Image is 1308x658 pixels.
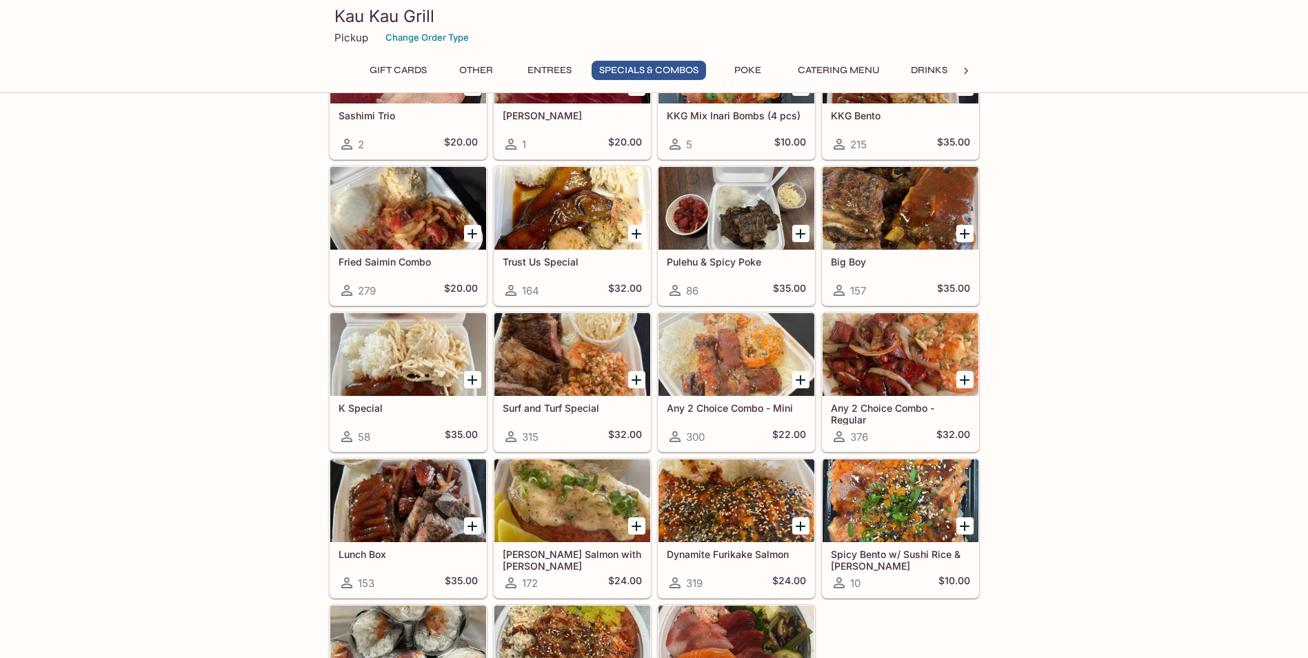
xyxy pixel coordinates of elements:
span: 10 [850,577,861,590]
button: Add Ora King Salmon with Aburi Garlic Mayo [628,517,645,535]
button: Poke [717,61,779,80]
h5: $22.00 [772,428,806,445]
span: 1 [522,138,526,151]
h5: $10.00 [774,136,806,152]
button: Other [445,61,507,80]
h5: Surf and Turf Special [503,402,642,414]
button: Add Fried Saimin Combo [464,225,481,242]
button: Add Spicy Bento w/ Sushi Rice & Nori [956,517,974,535]
h5: Spicy Bento w/ Sushi Rice & [PERSON_NAME] [831,548,970,571]
h5: Fried Saimin Combo [339,256,478,268]
button: Add Dynamite Furikake Salmon [792,517,809,535]
span: 164 [522,284,539,297]
div: K Special [330,313,486,396]
h5: $24.00 [608,575,642,591]
button: Add Lunch Box [464,517,481,535]
h5: $24.00 [772,575,806,591]
span: 58 [358,430,370,443]
a: Pulehu & Spicy Poke86$35.00 [658,166,815,306]
button: Catering Menu [790,61,887,80]
span: 172 [522,577,538,590]
div: Ora King Salmon with Aburi Garlic Mayo [494,459,650,542]
button: Specials & Combos [592,61,706,80]
a: K Special58$35.00 [330,312,487,452]
span: 315 [522,430,539,443]
h5: K Special [339,402,478,414]
a: Fried Saimin Combo279$20.00 [330,166,487,306]
h5: KKG Bento [831,110,970,121]
button: Add Any 2 Choice Combo - Mini [792,371,809,388]
div: Sashimi Trio [330,21,486,103]
p: Pickup [334,31,368,44]
span: 279 [358,284,376,297]
h5: Lunch Box [339,548,478,560]
span: 5 [686,138,692,151]
span: 2 [358,138,364,151]
h5: $20.00 [444,282,478,299]
h5: Big Boy [831,256,970,268]
h5: Any 2 Choice Combo - Mini [667,402,806,414]
div: Any 2 Choice Combo - Regular [823,313,978,396]
div: Spicy Bento w/ Sushi Rice & Nori [823,459,978,542]
h5: $35.00 [445,428,478,445]
a: Any 2 Choice Combo - Regular376$32.00 [822,312,979,452]
h5: $10.00 [938,575,970,591]
div: Fried Saimin Combo [330,167,486,250]
a: Dynamite Furikake Salmon319$24.00 [658,459,815,598]
span: 157 [850,284,866,297]
button: Entrees [519,61,581,80]
span: 153 [358,577,374,590]
button: Add Trust Us Special [628,225,645,242]
a: Trust Us Special164$32.00 [494,166,651,306]
div: KKG Mix Inari Bombs (4 pcs) [658,21,814,103]
div: Dynamite Furikake Salmon [658,459,814,542]
h5: $20.00 [608,136,642,152]
h5: Trust Us Special [503,256,642,268]
button: Add Big Boy [956,225,974,242]
span: 376 [850,430,868,443]
span: 300 [686,430,705,443]
h5: $20.00 [444,136,478,152]
a: Surf and Turf Special315$32.00 [494,312,651,452]
span: 86 [686,284,698,297]
h5: Dynamite Furikake Salmon [667,548,806,560]
button: Add Pulehu & Spicy Poke [792,225,809,242]
h3: Kau Kau Grill [334,6,974,27]
div: Trust Us Special [494,167,650,250]
div: Surf and Turf Special [494,313,650,396]
h5: $32.00 [608,282,642,299]
div: Lunch Box [330,459,486,542]
h5: $35.00 [937,136,970,152]
a: [PERSON_NAME] Salmon with [PERSON_NAME]172$24.00 [494,459,651,598]
h5: Any 2 Choice Combo - Regular [831,402,970,425]
h5: [PERSON_NAME] [503,110,642,121]
div: Ahi Sashimi [494,21,650,103]
h5: KKG Mix Inari Bombs (4 pcs) [667,110,806,121]
a: Any 2 Choice Combo - Mini300$22.00 [658,312,815,452]
button: Add K Special [464,371,481,388]
h5: $35.00 [445,575,478,591]
h5: $35.00 [773,282,806,299]
div: KKG Bento [823,21,978,103]
button: Change Order Type [379,27,475,48]
a: Lunch Box153$35.00 [330,459,487,598]
button: Gift Cards [362,61,434,80]
span: 319 [686,577,703,590]
div: Any 2 Choice Combo - Mini [658,313,814,396]
a: Big Boy157$35.00 [822,166,979,306]
h5: Pulehu & Spicy Poke [667,256,806,268]
h5: $35.00 [937,282,970,299]
div: Pulehu & Spicy Poke [658,167,814,250]
h5: Sashimi Trio [339,110,478,121]
a: Spicy Bento w/ Sushi Rice & [PERSON_NAME]10$10.00 [822,459,979,598]
button: Add Surf and Turf Special [628,371,645,388]
h5: [PERSON_NAME] Salmon with [PERSON_NAME] [503,548,642,571]
div: Big Boy [823,167,978,250]
h5: $32.00 [608,428,642,445]
span: 215 [850,138,867,151]
h5: $32.00 [936,428,970,445]
button: Drinks [898,61,960,80]
button: Add Any 2 Choice Combo - Regular [956,371,974,388]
